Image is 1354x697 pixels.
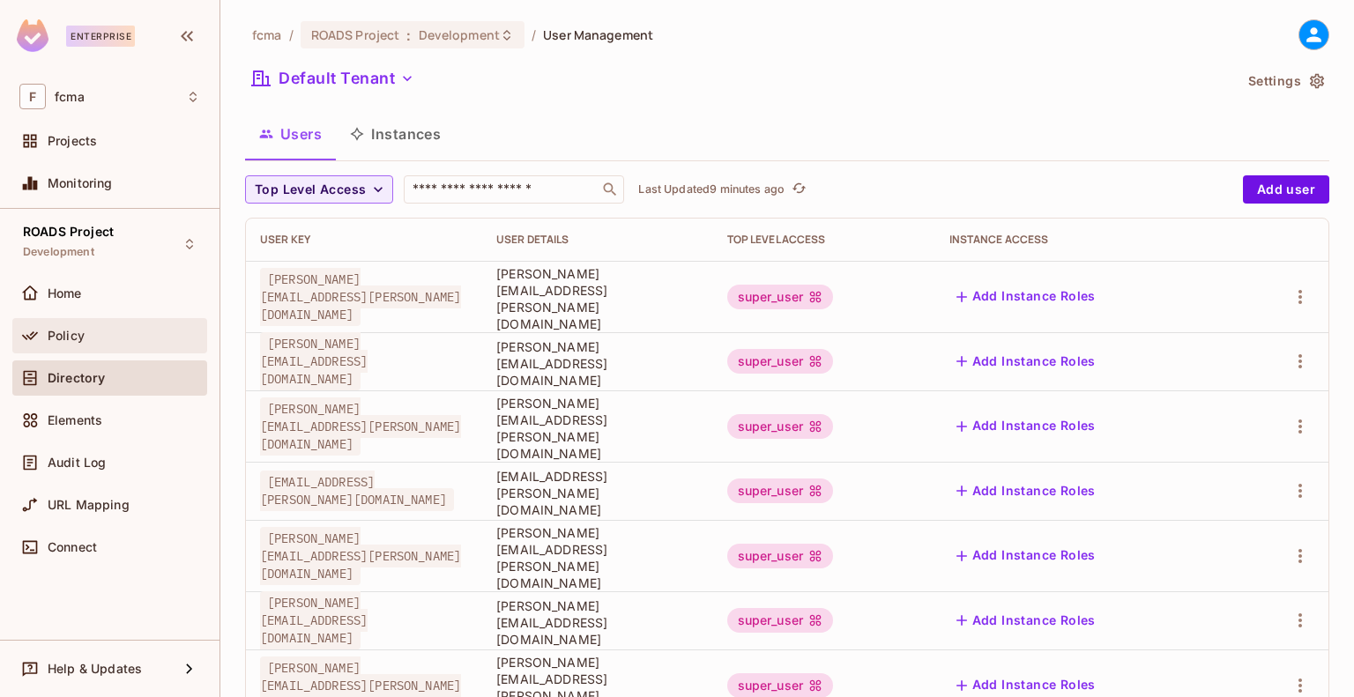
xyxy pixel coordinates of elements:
[949,347,1103,375] button: Add Instance Roles
[289,26,294,43] li: /
[260,397,461,456] span: [PERSON_NAME][EMAIL_ADDRESS][PERSON_NAME][DOMAIN_NAME]
[727,544,834,568] div: super_user
[727,608,834,633] div: super_user
[252,26,282,43] span: the active workspace
[245,64,421,93] button: Default Tenant
[496,468,698,518] span: [EMAIL_ADDRESS][PERSON_NAME][DOMAIN_NAME]
[23,225,114,239] span: ROADS Project
[496,524,698,591] span: [PERSON_NAME][EMAIL_ADDRESS][PERSON_NAME][DOMAIN_NAME]
[496,597,698,648] span: [PERSON_NAME][EMAIL_ADDRESS][DOMAIN_NAME]
[638,182,785,196] p: Last Updated 9 minutes ago
[496,338,698,389] span: [PERSON_NAME][EMAIL_ADDRESS][DOMAIN_NAME]
[727,414,834,439] div: super_user
[311,26,400,43] span: ROADS Project
[48,498,130,512] span: URL Mapping
[48,413,102,427] span: Elements
[949,606,1103,634] button: Add Instance Roles
[23,245,94,259] span: Development
[949,477,1103,505] button: Add Instance Roles
[48,662,142,676] span: Help & Updates
[949,412,1103,441] button: Add Instance Roles
[48,540,97,554] span: Connect
[1241,67,1329,95] button: Settings
[17,19,48,52] img: SReyMgAAAABJRU5ErkJggg==
[727,349,834,374] div: super_user
[405,28,412,42] span: :
[260,591,368,649] span: [PERSON_NAME][EMAIL_ADDRESS][DOMAIN_NAME]
[48,176,113,190] span: Monitoring
[260,268,461,326] span: [PERSON_NAME][EMAIL_ADDRESS][PERSON_NAME][DOMAIN_NAME]
[1243,175,1329,204] button: Add user
[949,283,1103,311] button: Add Instance Roles
[949,233,1222,247] div: Instance Access
[55,90,85,104] span: Workspace: fcma
[727,285,834,309] div: super_user
[496,233,698,247] div: User Details
[48,286,82,300] span: Home
[949,542,1103,570] button: Add Instance Roles
[532,26,536,43] li: /
[48,456,106,470] span: Audit Log
[245,175,393,204] button: Top Level Access
[788,179,809,200] button: refresh
[792,181,807,198] span: refresh
[496,395,698,462] span: [PERSON_NAME][EMAIL_ADDRESS][PERSON_NAME][DOMAIN_NAME]
[260,527,461,585] span: [PERSON_NAME][EMAIL_ADDRESS][PERSON_NAME][DOMAIN_NAME]
[48,329,85,343] span: Policy
[48,371,105,385] span: Directory
[245,112,336,156] button: Users
[260,471,454,511] span: [EMAIL_ADDRESS][PERSON_NAME][DOMAIN_NAME]
[19,84,46,109] span: F
[543,26,653,43] span: User Management
[48,134,97,148] span: Projects
[496,265,698,332] span: [PERSON_NAME][EMAIL_ADDRESS][PERSON_NAME][DOMAIN_NAME]
[727,478,834,503] div: super_user
[66,26,135,47] div: Enterprise
[419,26,500,43] span: Development
[260,233,468,247] div: User Key
[260,332,368,390] span: [PERSON_NAME][EMAIL_ADDRESS][DOMAIN_NAME]
[785,179,809,200] span: Click to refresh data
[727,233,921,247] div: Top Level Access
[255,179,366,201] span: Top Level Access
[336,112,455,156] button: Instances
